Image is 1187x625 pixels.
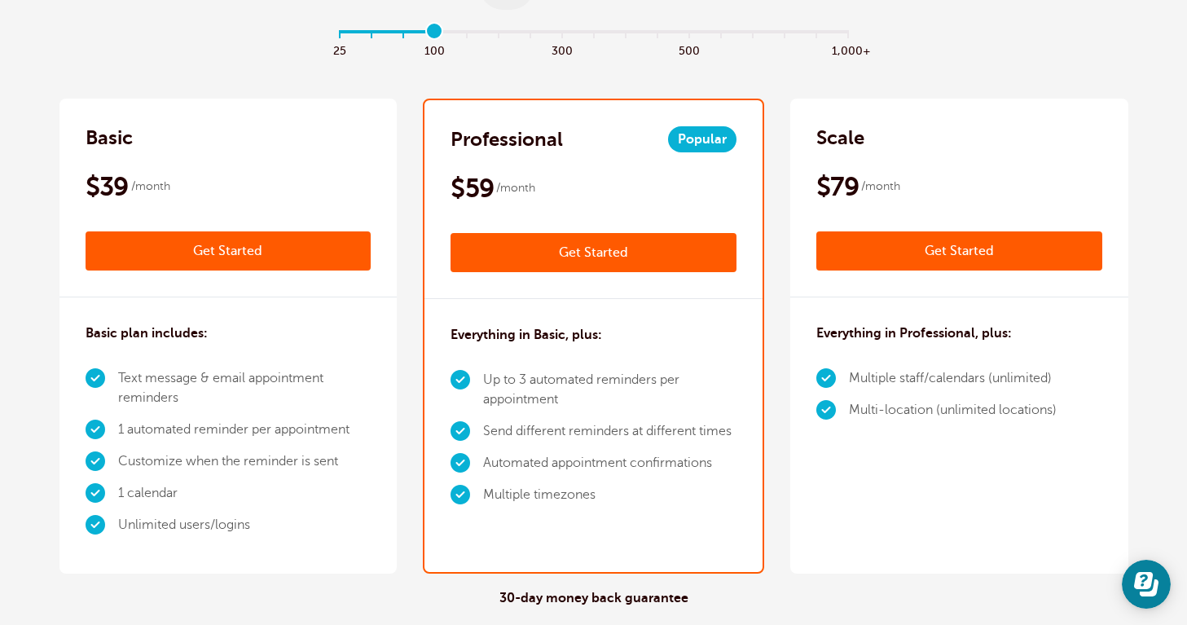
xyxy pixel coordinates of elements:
[86,324,208,343] h3: Basic plan includes:
[86,231,371,271] a: Get Started
[118,509,371,541] li: Unlimited users/logins
[832,40,864,59] span: 1,000+
[816,324,1012,343] h3: Everything in Professional, plus:
[86,125,133,151] h2: Basic
[118,446,371,478] li: Customize when the reminder is sent
[118,478,371,509] li: 1 calendar
[499,591,688,606] h4: 30-day money back guarantee
[131,177,170,196] span: /month
[816,125,864,151] h2: Scale
[849,363,1057,394] li: Multiple staff/calendars (unlimited)
[451,172,494,205] span: $59
[849,394,1057,426] li: Multi-location (unlimited locations)
[483,447,736,479] li: Automated appointment confirmations
[451,325,602,345] h3: Everything in Basic, plus:
[483,416,736,447] li: Send different reminders at different times
[118,414,371,446] li: 1 automated reminder per appointment
[483,364,736,416] li: Up to 3 automated reminders per appointment
[419,40,451,59] span: 100
[816,231,1102,271] a: Get Started
[816,170,859,203] span: $79
[451,126,563,152] h2: Professional
[673,40,705,59] span: 500
[86,170,129,203] span: $39
[1122,560,1171,609] iframe: Resource center
[118,363,371,414] li: Text message & email appointment reminders
[546,40,578,59] span: 300
[496,178,535,198] span: /month
[861,177,900,196] span: /month
[483,479,736,511] li: Multiple timezones
[323,40,355,59] span: 25
[451,233,736,272] a: Get Started
[668,126,736,152] span: Popular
